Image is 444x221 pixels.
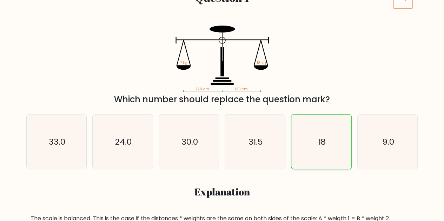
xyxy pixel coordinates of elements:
[49,136,65,147] text: 33.0
[196,87,209,92] tspan: 120 cm
[318,136,325,147] text: 18
[235,87,248,92] tspan: 120 cm
[115,136,132,147] text: 24.0
[180,60,187,65] tspan: ? kg
[31,186,414,198] h3: Explanation
[257,60,266,65] tspan: 18 kg
[248,136,263,147] text: 31.5
[181,136,198,147] text: 30.0
[382,136,394,147] text: 9.0
[31,93,414,106] div: Which number should replace the question mark?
